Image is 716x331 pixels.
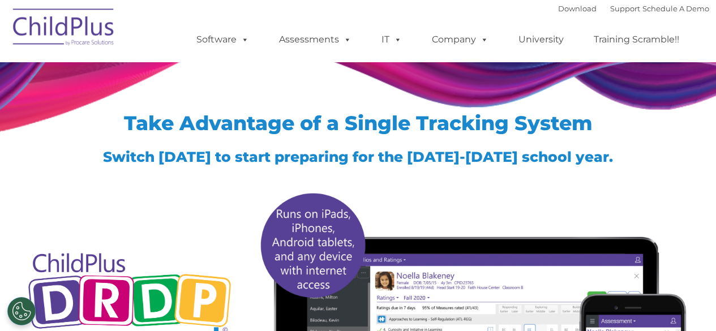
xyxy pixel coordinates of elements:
[124,111,593,135] span: Take Advantage of a Single Tracking System
[103,148,613,165] span: Switch [DATE] to start preparing for the [DATE]-[DATE] school year.
[642,4,709,13] a: Schedule A Demo
[268,28,363,51] a: Assessments
[7,1,121,57] img: ChildPlus by Procare Solutions
[582,28,691,51] a: Training Scramble!!
[610,4,640,13] a: Support
[558,4,597,13] a: Download
[7,297,36,325] button: Cookies Settings
[421,28,500,51] a: Company
[185,28,260,51] a: Software
[558,4,709,13] font: |
[370,28,413,51] a: IT
[507,28,575,51] a: University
